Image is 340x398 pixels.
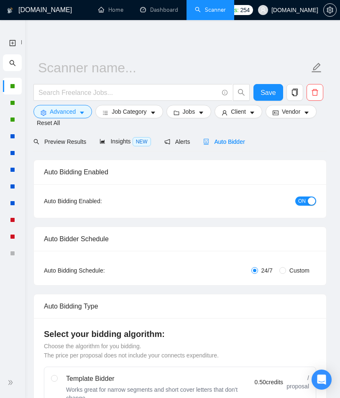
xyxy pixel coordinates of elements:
[282,107,300,116] span: Vendor
[285,374,309,390] span: / proposal
[9,54,16,71] span: search
[112,107,146,116] span: Job Category
[44,294,316,318] div: Auto Bidding Type
[231,107,246,116] span: Client
[44,227,316,251] div: Auto Bidder Schedule
[95,105,163,118] button: barsJob Categorycaret-down
[273,110,279,116] span: idcard
[203,139,209,145] span: robot
[3,54,22,262] li: My Scanners
[253,84,283,101] button: Save
[3,34,22,51] li: New Scanner
[233,89,249,96] span: search
[7,4,13,17] img: logo
[324,7,336,13] span: setting
[260,7,266,13] span: user
[286,266,313,275] span: Custom
[33,138,86,145] span: Preview Results
[8,378,16,387] span: double-right
[304,110,309,116] span: caret-down
[100,138,151,145] span: Insights
[164,139,170,145] span: notification
[33,105,92,118] button: settingAdvancedcaret-down
[140,6,178,13] a: dashboardDashboard
[222,90,228,95] span: info-circle
[266,105,317,118] button: idcardVendorcaret-down
[66,374,255,384] div: Template Bidder
[100,138,105,144] span: area-chart
[38,57,309,78] input: Scanner name...
[195,6,226,13] a: searchScanner
[323,7,337,13] a: setting
[38,87,218,98] input: Search Freelance Jobs...
[311,62,322,73] span: edit
[240,5,250,15] span: 254
[312,370,332,390] div: Open Intercom Messenger
[307,84,323,101] button: delete
[44,266,135,275] div: Auto Bidding Schedule:
[286,84,303,101] button: copy
[166,105,212,118] button: folderJobscaret-down
[79,110,85,116] span: caret-down
[50,107,76,116] span: Advanced
[44,343,219,359] span: Choose the algorithm for you bidding. The price per proposal does not include your connects expen...
[215,105,262,118] button: userClientcaret-down
[198,110,204,116] span: caret-down
[102,110,108,116] span: bars
[258,266,276,275] span: 24/7
[222,110,228,116] span: user
[164,138,190,145] span: Alerts
[323,3,337,17] button: setting
[261,87,276,98] span: Save
[44,328,316,340] h4: Select your bidding algorithm:
[44,160,316,184] div: Auto Bidding Enabled
[9,34,16,51] a: New Scanner
[183,107,195,116] span: Jobs
[298,196,306,206] span: ON
[233,84,250,101] button: search
[44,196,135,206] div: Auto Bidding Enabled:
[33,139,39,145] span: search
[174,110,179,116] span: folder
[150,110,156,116] span: caret-down
[98,6,123,13] a: homeHome
[203,138,245,145] span: Auto Bidder
[41,110,46,116] span: setting
[307,89,323,96] span: delete
[133,137,151,146] span: NEW
[287,89,303,96] span: copy
[249,110,255,116] span: caret-down
[255,378,283,387] span: 0.50 credits
[37,118,60,128] a: Reset All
